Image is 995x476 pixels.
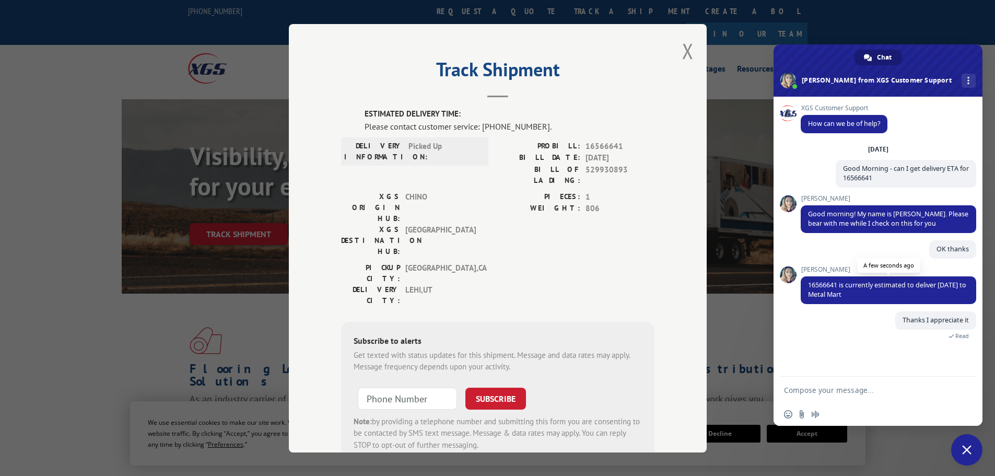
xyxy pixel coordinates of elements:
[854,50,902,65] div: Chat
[408,140,479,162] span: Picked Up
[465,387,526,409] button: SUBSCRIBE
[498,191,580,203] label: PIECES:
[877,50,892,65] span: Chat
[354,334,642,349] div: Subscribe to alerts
[811,410,820,419] span: Audio message
[903,316,969,324] span: Thanks I appreciate it
[808,210,968,228] span: Good morning! My name is [PERSON_NAME]. Please bear with me while I check on this for you
[784,410,792,419] span: Insert an emoji
[341,284,400,306] label: DELIVERY CITY:
[937,245,969,253] span: OK thanks
[808,281,966,299] span: 16566641 is currently estimated to deliver [DATE] to Metal Mart
[808,119,880,128] span: How can we be of help?
[682,37,694,65] button: Close modal
[798,410,806,419] span: Send a file
[341,191,400,224] label: XGS ORIGIN HUB:
[955,332,969,340] span: Read
[801,266,976,273] span: [PERSON_NAME]
[801,105,887,112] span: XGS Customer Support
[341,224,400,257] label: XGS DESTINATION HUB:
[498,140,580,152] label: PROBILL:
[498,203,580,215] label: WEIGHT:
[801,195,976,202] span: [PERSON_NAME]
[498,164,580,185] label: BILL OF LADING:
[962,74,976,88] div: More channels
[586,140,654,152] span: 16566641
[341,62,654,82] h2: Track Shipment
[405,284,476,306] span: LEHI , UT
[951,434,982,466] div: Close chat
[365,120,654,132] div: Please contact customer service: [PHONE_NUMBER].
[405,224,476,257] span: [GEOGRAPHIC_DATA]
[344,140,403,162] label: DELIVERY INFORMATION:
[843,164,969,182] span: Good Morning - can I get delivery ETA for 16566641
[354,416,372,426] strong: Note:
[586,191,654,203] span: 1
[586,203,654,215] span: 806
[405,262,476,284] span: [GEOGRAPHIC_DATA] , CA
[354,349,642,373] div: Get texted with status updates for this shipment. Message and data rates may apply. Message frequ...
[586,152,654,164] span: [DATE]
[358,387,457,409] input: Phone Number
[341,262,400,284] label: PICKUP CITY:
[586,164,654,185] span: 529930893
[365,108,654,120] label: ESTIMATED DELIVERY TIME:
[405,191,476,224] span: CHINO
[498,152,580,164] label: BILL DATE:
[868,146,888,153] div: [DATE]
[354,415,642,451] div: by providing a telephone number and submitting this form you are consenting to be contacted by SM...
[784,386,949,395] textarea: Compose your message...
